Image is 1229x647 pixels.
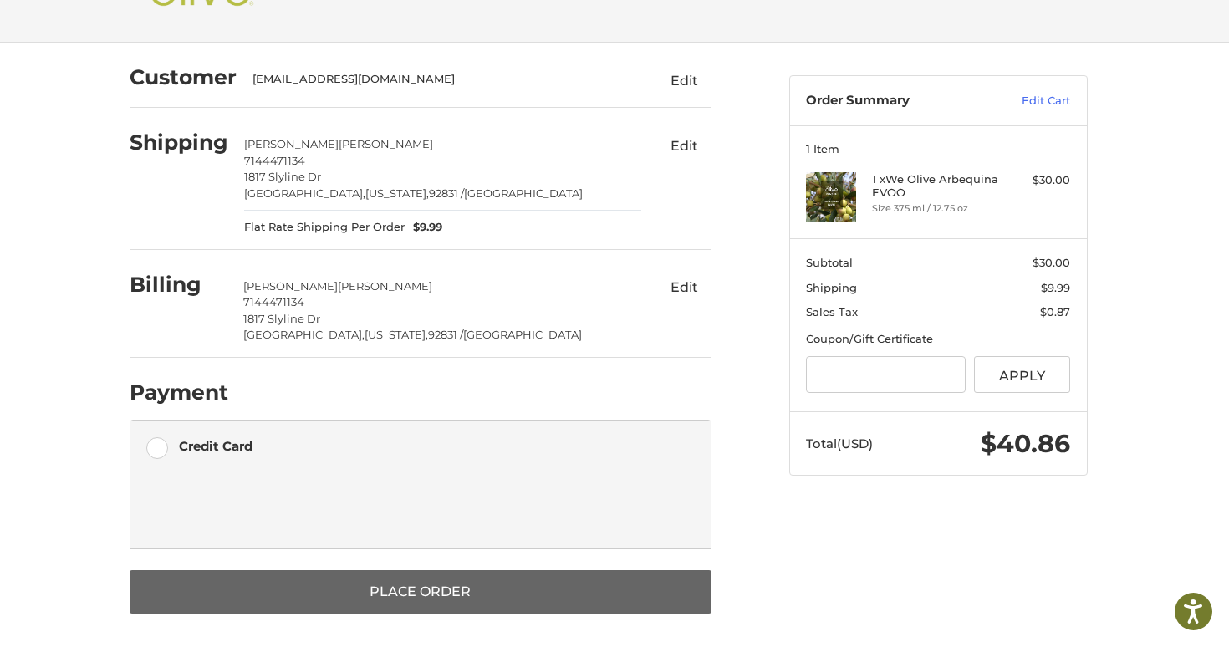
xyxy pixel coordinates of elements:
span: Sales Tax [806,305,858,318]
span: [PERSON_NAME] [244,137,339,150]
span: [GEOGRAPHIC_DATA] [463,328,582,341]
button: Open LiveChat chat widget [192,22,212,42]
span: $30.00 [1033,256,1070,269]
span: Shipping [806,281,857,294]
li: Size 375 ml / 12.75 oz [872,201,1000,216]
a: Edit Cart [986,93,1070,110]
span: Subtotal [806,256,853,269]
button: Apply [974,356,1071,394]
span: [GEOGRAPHIC_DATA], [243,328,365,341]
h2: Payment [130,380,228,405]
span: Flat Rate Shipping Per Order [244,219,405,236]
h3: 1 Item [806,142,1070,155]
span: 1817 Slyline Dr [243,312,320,325]
div: Coupon/Gift Certificate [806,331,1070,348]
span: [GEOGRAPHIC_DATA], [244,186,365,200]
span: 7144471134 [244,154,305,167]
span: 92831 / [429,186,464,200]
span: [US_STATE], [365,186,429,200]
span: [PERSON_NAME] [243,279,338,293]
h2: Shipping [130,130,228,155]
iframe: Secure payment input frame [176,476,689,537]
h3: Order Summary [806,93,986,110]
p: We're away right now. Please check back later! [23,25,189,38]
span: $9.99 [405,219,442,236]
div: $30.00 [1004,172,1070,189]
span: [PERSON_NAME] [339,137,433,150]
span: [PERSON_NAME] [338,279,432,293]
span: 7144471134 [243,295,304,308]
span: [US_STATE], [365,328,428,341]
span: [GEOGRAPHIC_DATA] [464,186,583,200]
span: 1817 Slyline Dr [244,170,321,183]
span: $9.99 [1041,281,1070,294]
h2: Customer [130,64,237,90]
div: Credit Card [179,432,252,460]
div: [EMAIL_ADDRESS][DOMAIN_NAME] [252,71,625,88]
h2: Billing [130,272,227,298]
span: $40.86 [981,428,1070,459]
button: Edit [658,132,711,159]
span: $0.87 [1040,305,1070,318]
span: Total (USD) [806,436,873,451]
button: Place Order [130,570,711,614]
button: Edit [658,67,711,94]
input: Gift Certificate or Coupon Code [806,356,966,394]
span: 92831 / [428,328,463,341]
h4: 1 x We Olive Arbequina EVOO [872,172,1000,200]
button: Edit [658,274,711,301]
